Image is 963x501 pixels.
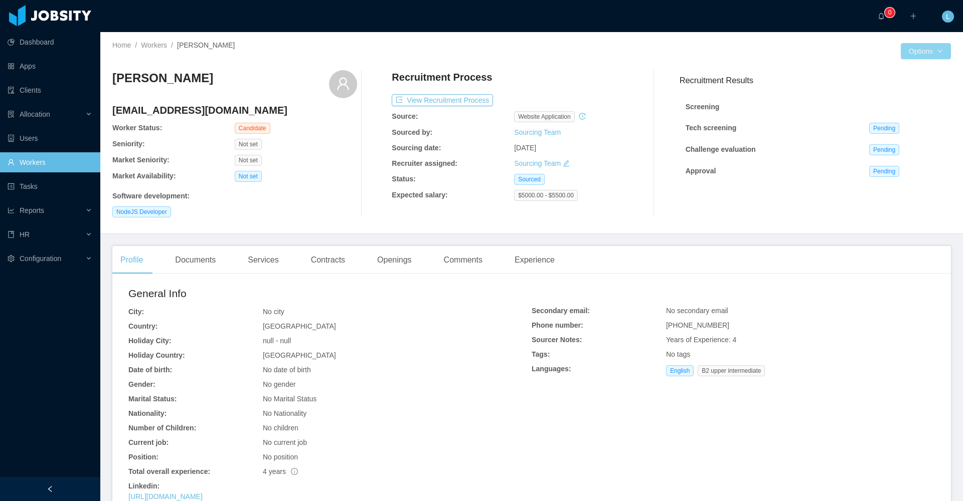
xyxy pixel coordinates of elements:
span: English [666,365,694,376]
button: Optionsicon: down [901,43,951,59]
span: No date of birth [263,366,311,374]
a: icon: exportView Recruitment Process [392,96,493,104]
div: Documents [167,246,224,274]
b: Tags: [532,350,550,358]
div: Contracts [303,246,353,274]
b: Position: [128,453,158,461]
a: Sourcing Team [514,128,561,136]
span: NodeJS Developer [112,206,171,217]
b: Holiday City: [128,337,172,345]
a: [URL][DOMAIN_NAME] [128,492,203,500]
h4: Recruitment Process [392,70,492,84]
b: Worker Status: [112,124,162,132]
span: Years of Experience: 4 [666,336,736,344]
h4: [EMAIL_ADDRESS][DOMAIN_NAME] [112,103,357,117]
b: Market Seniority: [112,156,170,164]
b: Secondary email: [532,307,590,315]
span: Pending [869,166,899,177]
span: [PHONE_NUMBER] [666,321,729,329]
strong: Approval [686,167,716,175]
div: Services [240,246,286,274]
a: icon: userWorkers [8,152,92,172]
span: info-circle [291,468,298,475]
a: Workers [141,41,167,49]
h2: General Info [128,286,532,302]
b: Country: [128,322,157,330]
i: icon: history [579,113,586,120]
span: [DATE] [514,144,536,152]
a: icon: pie-chartDashboard [8,32,92,52]
div: Experience [507,246,563,274]
span: 4 years [263,467,298,475]
div: Openings [369,246,420,274]
b: City: [128,308,144,316]
b: Sourcer Notes: [532,336,582,344]
strong: Tech screening [686,124,737,132]
span: Pending [869,123,899,134]
span: B2 upper intermediate [698,365,765,376]
span: HR [20,230,30,238]
div: No tags [666,349,935,360]
b: Current job: [128,438,169,446]
b: Expected salary: [392,191,447,199]
h3: Recruitment Results [680,74,951,87]
i: icon: book [8,231,15,238]
span: No position [263,453,298,461]
span: No Marital Status [263,395,316,403]
span: Candidate [235,123,270,134]
strong: Screening [686,103,720,111]
i: icon: setting [8,255,15,262]
span: Allocation [20,110,50,118]
span: Configuration [20,255,61,263]
span: [PERSON_NAME] [177,41,235,49]
strong: Challenge evaluation [686,145,756,153]
b: Software development : [112,192,190,200]
b: Marital Status: [128,395,177,403]
h3: [PERSON_NAME] [112,70,213,86]
span: No children [263,424,298,432]
b: Phone number: [532,321,583,329]
span: Reports [20,206,44,214]
a: Home [112,41,131,49]
span: No secondary email [666,307,728,315]
span: Pending [869,144,899,155]
span: No city [263,308,284,316]
span: No current job [263,438,307,446]
b: Nationality: [128,409,167,417]
div: Comments [436,246,491,274]
b: Sourced by: [392,128,432,136]
b: Total overall experience: [128,467,210,475]
b: Linkedin: [128,482,159,490]
a: icon: profileTasks [8,176,92,196]
b: Gender: [128,380,155,388]
span: Not set [235,139,262,150]
span: / [171,41,173,49]
a: icon: appstoreApps [8,56,92,76]
i: icon: plus [910,13,917,20]
a: Sourcing Team [514,159,561,167]
i: icon: user [336,77,350,91]
b: Market Availability: [112,172,176,180]
span: Sourced [514,174,545,185]
span: Not set [235,171,262,182]
span: No Nationality [263,409,306,417]
b: Status: [392,175,415,183]
i: icon: bell [878,13,885,20]
span: L [946,11,950,23]
a: icon: robotUsers [8,128,92,148]
b: Recruiter assigned: [392,159,457,167]
b: Languages: [532,365,571,373]
i: icon: edit [563,160,570,167]
i: icon: solution [8,111,15,118]
span: No gender [263,380,295,388]
div: Profile [112,246,151,274]
b: Source: [392,112,418,120]
span: null - null [263,337,291,345]
b: Holiday Country: [128,351,185,359]
span: [GEOGRAPHIC_DATA] [263,351,336,359]
b: Seniority: [112,140,145,148]
span: Not set [235,155,262,166]
sup: 0 [885,8,895,18]
span: website application [514,111,575,122]
button: icon: exportView Recruitment Process [392,94,493,106]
